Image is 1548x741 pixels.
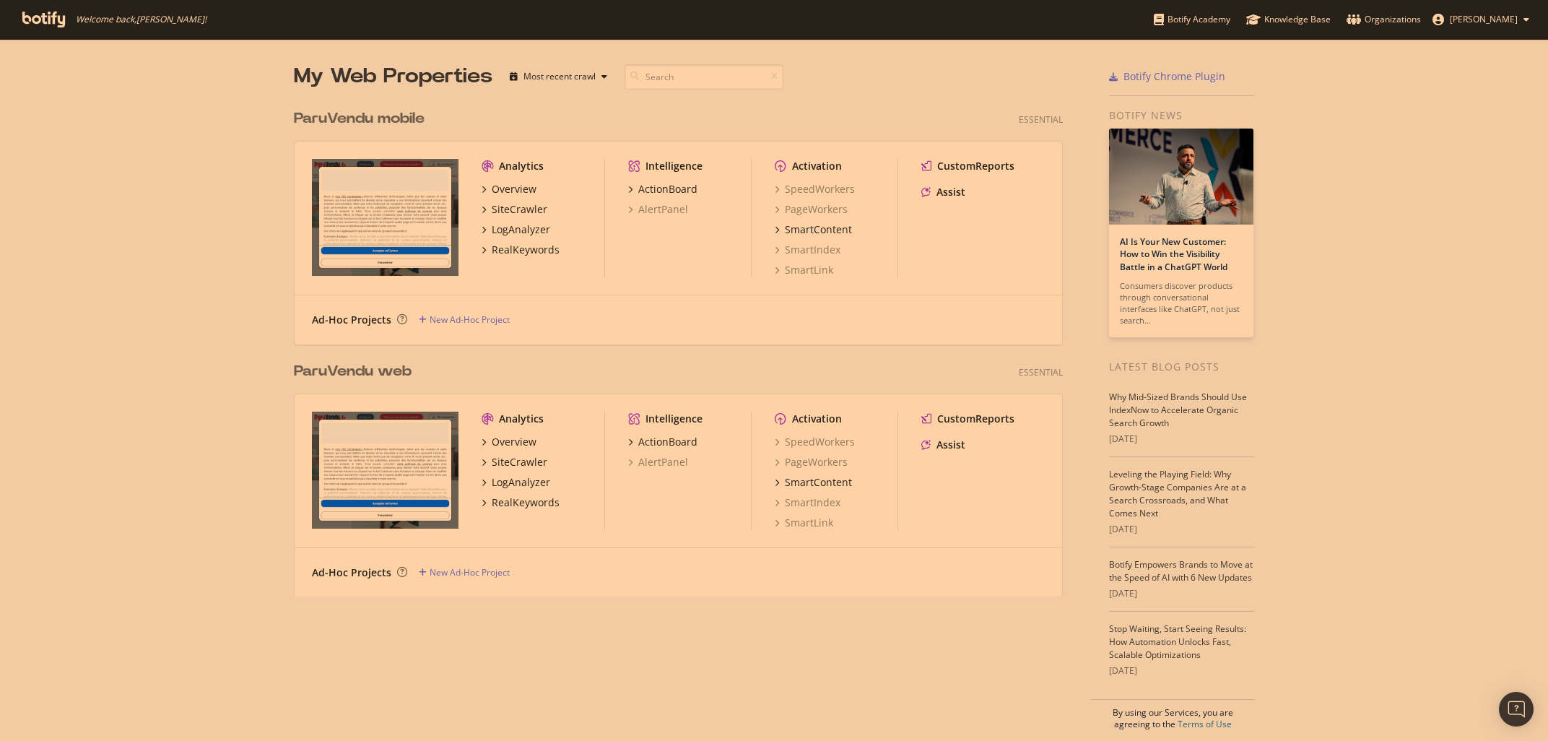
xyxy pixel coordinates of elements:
[499,159,544,173] div: Analytics
[492,243,560,257] div: RealKeywords
[492,435,536,449] div: Overview
[921,412,1014,426] a: CustomReports
[775,475,852,490] a: SmartContent
[937,159,1014,173] div: CustomReports
[1120,280,1243,326] div: Consumers discover products through conversational interfaces like ChatGPT, not just search…
[492,455,547,469] div: SiteCrawler
[775,495,840,510] a: SmartIndex
[785,475,852,490] div: SmartContent
[921,185,965,199] a: Assist
[628,202,688,217] a: AlertPanel
[294,108,425,129] div: ParuVendu mobile
[312,412,458,529] img: www.paruvendu.fr
[1499,692,1534,727] div: Open Intercom Messenger
[482,435,536,449] a: Overview
[775,243,840,257] a: SmartIndex
[1246,12,1331,27] div: Knowledge Base
[1109,558,1253,584] a: Botify Empowers Brands to Move at the Speed of AI with 6 New Updates
[775,455,848,469] a: PageWorkers
[792,159,842,173] div: Activation
[294,361,412,382] div: ParuVendu web
[638,435,697,449] div: ActionBoard
[1019,113,1063,126] div: Essential
[312,313,391,327] div: Ad-Hoc Projects
[523,72,596,81] div: Most recent crawl
[1421,8,1541,31] button: [PERSON_NAME]
[482,243,560,257] a: RealKeywords
[785,222,852,237] div: SmartContent
[482,202,547,217] a: SiteCrawler
[430,313,510,326] div: New Ad-Hoc Project
[1109,523,1254,536] div: [DATE]
[294,108,430,129] a: ParuVendu mobile
[492,495,560,510] div: RealKeywords
[294,91,1074,597] div: grid
[294,361,417,382] a: ParuVendu web
[775,263,833,277] a: SmartLink
[1109,69,1225,84] a: Botify Chrome Plugin
[492,222,550,237] div: LogAnalyzer
[76,14,206,25] span: Welcome back, [PERSON_NAME] !
[312,159,458,276] img: www.paruvendu.fr
[937,412,1014,426] div: CustomReports
[482,495,560,510] a: RealKeywords
[775,222,852,237] a: SmartContent
[1120,235,1227,272] a: AI Is Your New Customer: How to Win the Visibility Battle in a ChatGPT World
[1109,391,1247,429] a: Why Mid-Sized Brands Should Use IndexNow to Accelerate Organic Search Growth
[1109,433,1254,446] div: [DATE]
[775,202,848,217] a: PageWorkers
[936,185,965,199] div: Assist
[628,455,688,469] a: AlertPanel
[921,438,965,452] a: Assist
[1019,366,1063,378] div: Essential
[625,64,783,90] input: Search
[638,182,697,196] div: ActionBoard
[1109,587,1254,600] div: [DATE]
[312,565,391,580] div: Ad-Hoc Projects
[1091,699,1254,730] div: By using our Services, you are agreeing to the
[1109,623,1246,661] a: Stop Waiting, Start Seeing Results: How Automation Unlocks Fast, Scalable Optimizations
[775,435,855,449] a: SpeedWorkers
[499,412,544,426] div: Analytics
[775,516,833,530] a: SmartLink
[1154,12,1230,27] div: Botify Academy
[792,412,842,426] div: Activation
[482,222,550,237] a: LogAnalyzer
[419,313,510,326] a: New Ad-Hoc Project
[492,182,536,196] div: Overview
[482,182,536,196] a: Overview
[482,475,550,490] a: LogAnalyzer
[504,65,613,88] button: Most recent crawl
[1178,718,1232,730] a: Terms of Use
[1450,13,1518,25] span: Sabrina Colmant
[1109,108,1254,123] div: Botify news
[628,435,697,449] a: ActionBoard
[492,202,547,217] div: SiteCrawler
[645,159,703,173] div: Intelligence
[1109,468,1246,519] a: Leveling the Playing Field: Why Growth-Stage Companies Are at a Search Crossroads, and What Comes...
[1109,664,1254,677] div: [DATE]
[1123,69,1225,84] div: Botify Chrome Plugin
[1109,129,1253,225] img: AI Is Your New Customer: How to Win the Visibility Battle in a ChatGPT World
[628,182,697,196] a: ActionBoard
[492,475,550,490] div: LogAnalyzer
[1347,12,1421,27] div: Organizations
[482,455,547,469] a: SiteCrawler
[430,566,510,578] div: New Ad-Hoc Project
[1109,359,1254,375] div: Latest Blog Posts
[775,182,855,196] a: SpeedWorkers
[645,412,703,426] div: Intelligence
[936,438,965,452] div: Assist
[294,62,492,91] div: My Web Properties
[419,566,510,578] a: New Ad-Hoc Project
